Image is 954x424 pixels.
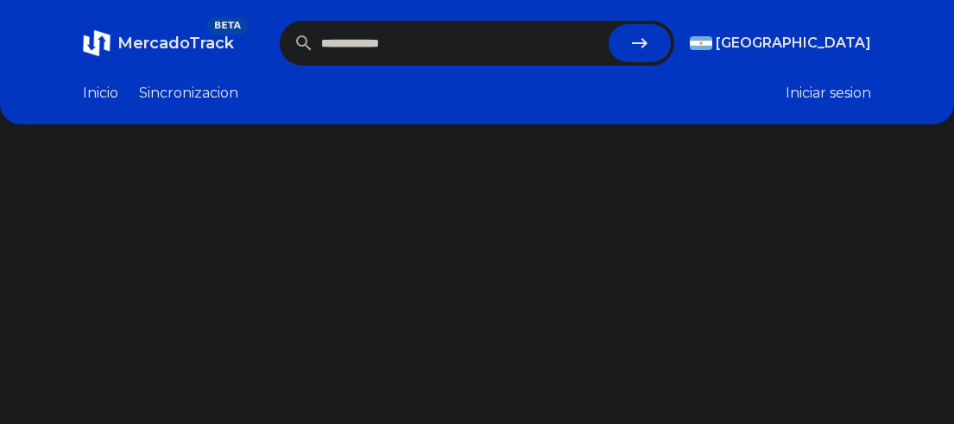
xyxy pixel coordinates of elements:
[690,36,712,50] img: Argentina
[786,83,871,104] button: Iniciar sesion
[207,17,248,35] span: BETA
[83,29,234,57] a: MercadoTrackBETA
[139,83,238,104] a: Sincronizacion
[716,33,871,54] span: [GEOGRAPHIC_DATA]
[83,83,118,104] a: Inicio
[117,34,234,53] span: MercadoTrack
[690,33,871,54] button: [GEOGRAPHIC_DATA]
[83,29,111,57] img: MercadoTrack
